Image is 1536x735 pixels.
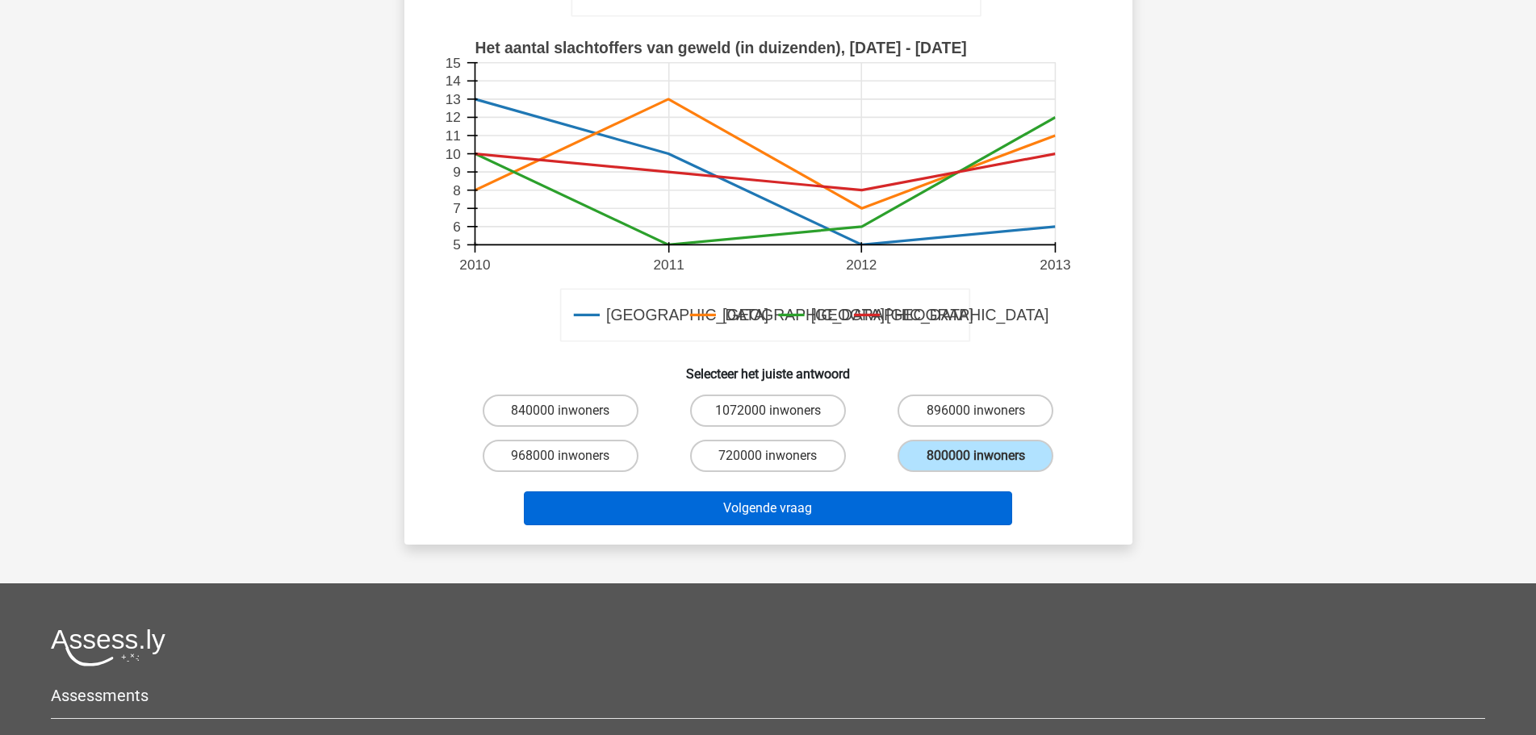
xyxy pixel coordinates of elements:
text: 9 [453,164,461,180]
label: 1072000 inwoners [690,395,846,427]
text: 13 [445,91,460,107]
text: 2011 [653,257,684,273]
text: 7 [453,200,461,216]
text: 2012 [846,257,877,273]
label: 800000 inwoners [898,440,1053,472]
text: 12 [445,110,460,126]
text: 10 [445,146,460,162]
text: Het aantal slachtoffers van geweld (in duizenden), [DATE] - [DATE] [475,39,966,56]
text: 2010 [459,257,490,273]
text: [GEOGRAPHIC_DATA] [606,307,768,325]
text: 8 [453,182,461,198]
button: Volgende vraag [524,491,1012,525]
text: [GEOGRAPHIC_DATA] [810,307,973,325]
text: 2013 [1040,257,1070,273]
label: 896000 inwoners [898,395,1053,427]
text: 11 [445,127,460,144]
text: [GEOGRAPHIC_DATA] [722,307,885,325]
text: 5 [453,237,461,253]
text: 6 [453,219,461,235]
label: 968000 inwoners [483,440,638,472]
text: 15 [445,55,460,71]
text: [GEOGRAPHIC_DATA] [886,307,1048,325]
h6: Selecteer het juiste antwoord [430,353,1107,382]
text: 14 [445,73,461,89]
label: 720000 inwoners [690,440,846,472]
label: 840000 inwoners [483,395,638,427]
h5: Assessments [51,686,1485,705]
img: Assessly logo [51,629,165,666]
